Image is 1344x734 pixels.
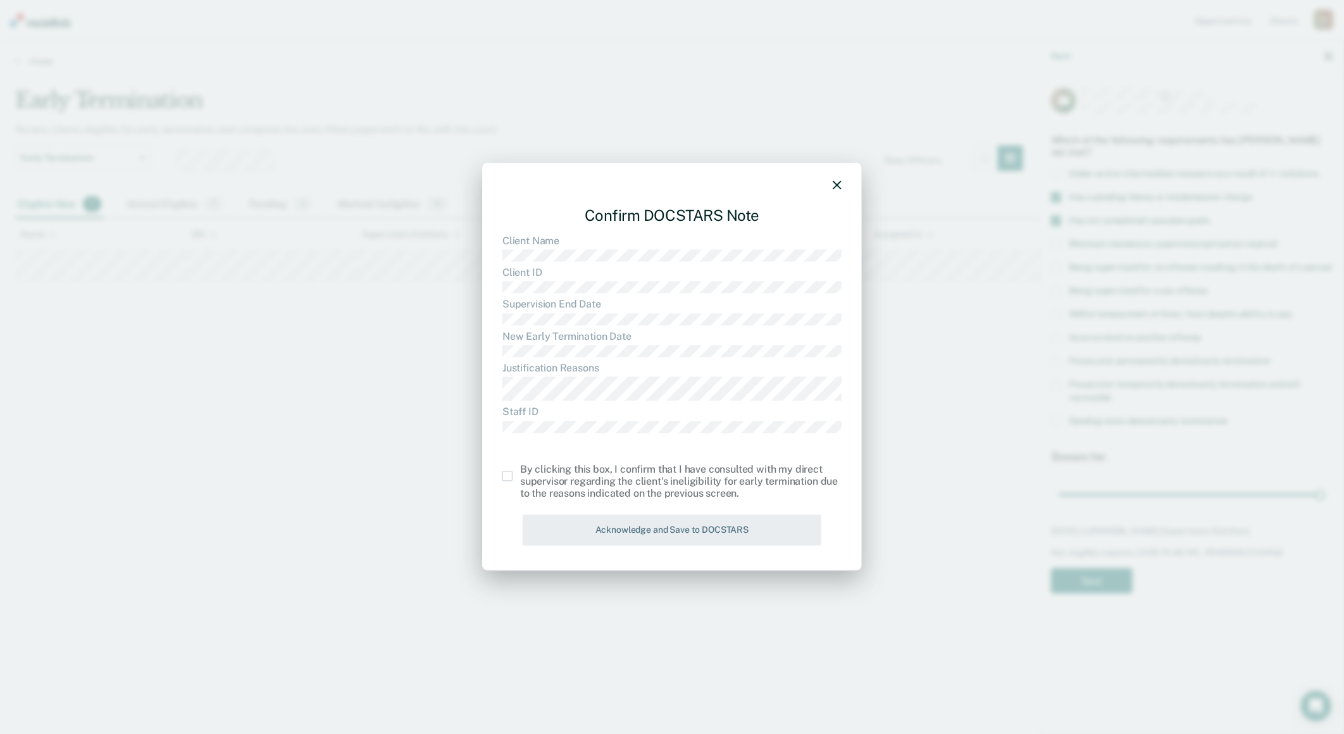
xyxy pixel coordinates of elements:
[520,463,842,500] div: By clicking this box, I confirm that I have consulted with my direct supervisor regarding the cli...
[502,235,842,247] dt: Client Name
[502,362,842,374] dt: Justification Reasons
[523,515,821,546] button: Acknowledge and Save to DOCSTARS
[502,196,842,235] div: Confirm DOCSTARS Note
[502,299,842,311] dt: Supervision End Date
[502,330,842,342] dt: New Early Termination Date
[502,267,842,279] dt: Client ID
[502,406,842,418] dt: Staff ID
